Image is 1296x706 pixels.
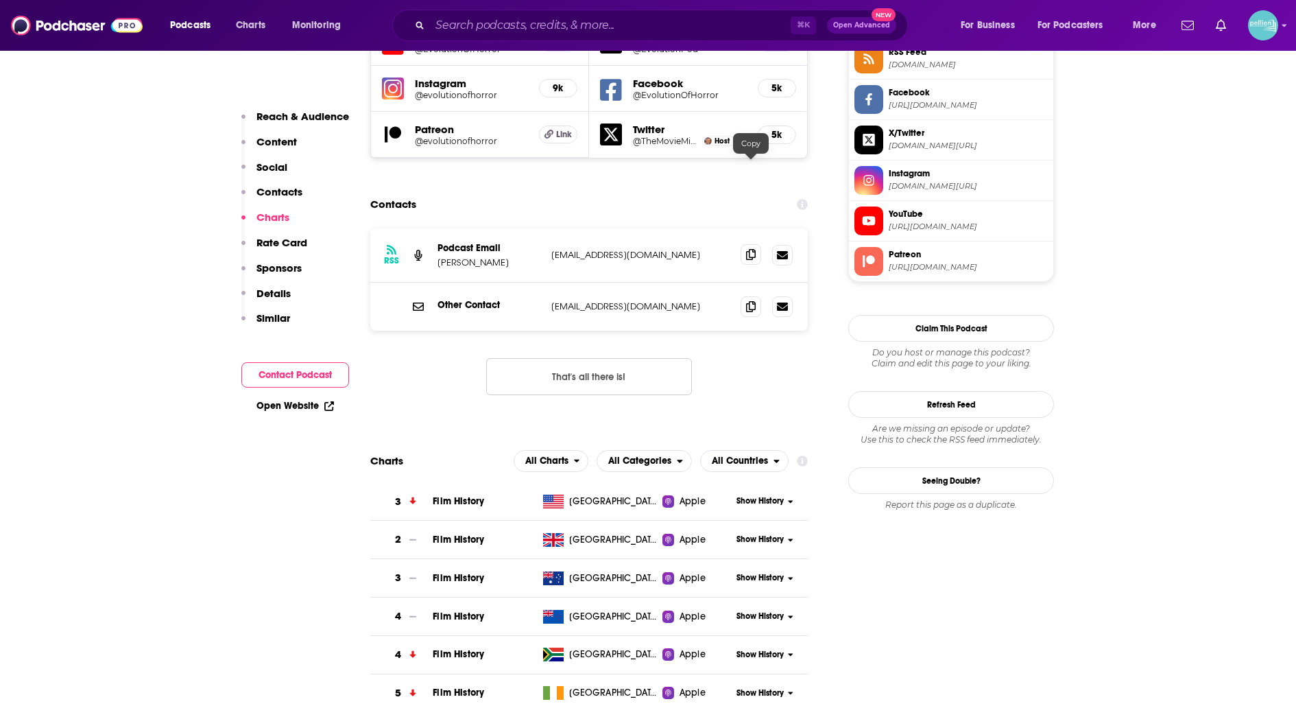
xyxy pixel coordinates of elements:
a: Film History [433,648,484,660]
span: Open Advanced [833,22,890,29]
span: Apple [680,648,706,661]
a: @TheMovieMike [633,136,699,146]
p: Similar [256,311,290,325]
button: Show History [732,687,798,699]
a: [GEOGRAPHIC_DATA] [538,648,663,661]
a: [GEOGRAPHIC_DATA] [538,495,663,508]
h2: Countries [700,450,789,472]
span: https://www.patreon.com/evolutionofhorror [889,262,1048,272]
a: Link [539,126,577,143]
div: Copy [733,133,769,154]
button: Claim This Podcast [848,315,1054,342]
span: Apple [680,533,706,547]
a: YouTube[URL][DOMAIN_NAME] [854,207,1048,235]
button: Sponsors [241,261,302,287]
span: Logged in as JessicaPellien [1248,10,1278,40]
p: [EMAIL_ADDRESS][DOMAIN_NAME] [551,301,730,312]
span: Film History [433,611,484,622]
div: Claim and edit this page to your liking. [848,347,1054,369]
a: Mike Muncer [704,137,712,145]
span: Apple [680,572,706,585]
button: open menu [1123,14,1173,36]
a: Apple [662,533,732,547]
h5: 9k [551,82,566,94]
p: [EMAIL_ADDRESS][DOMAIN_NAME] [551,249,730,261]
span: evolutionofhorror.libsyn.com [889,60,1048,70]
button: open menu [160,14,228,36]
span: Show History [736,495,784,507]
p: [PERSON_NAME] [437,257,540,268]
button: Charts [241,211,289,236]
button: Show History [732,611,798,622]
h5: Facebook [633,77,747,90]
div: Search podcasts, credits, & more... [405,10,921,41]
div: Report this page as a duplicate. [848,499,1054,510]
button: open menu [1029,14,1123,36]
p: Podcast Email [437,242,540,254]
button: Social [241,161,287,186]
span: Do you host or manage this podcast? [848,347,1054,358]
button: Show profile menu [1248,10,1278,40]
span: Film History [433,495,484,507]
button: Details [241,287,291,312]
button: Content [241,135,297,161]
h5: Twitter [633,123,747,136]
h2: Charts [370,454,403,467]
button: Open AdvancedNew [827,17,896,34]
img: iconImage [382,78,404,99]
a: [GEOGRAPHIC_DATA] [538,610,663,624]
p: Contacts [256,185,302,198]
span: Ireland [569,686,658,700]
a: Apple [662,495,732,508]
span: Show History [736,534,784,545]
img: Podchaser - Follow, Share and Rate Podcasts [11,12,143,38]
a: Film History [433,572,484,584]
a: 4 [370,636,433,674]
span: X/Twitter [889,127,1048,139]
h3: 4 [395,609,401,624]
div: Are we missing an episode or update? Use this to check the RSS feed immediately. [848,423,1054,445]
span: Film History [433,687,484,698]
a: 4 [370,598,433,635]
input: Search podcasts, credits, & more... [430,14,791,36]
a: 3 [370,483,433,521]
a: Open Website [256,400,334,412]
span: RSS Feed [889,46,1048,58]
h2: Platforms [514,450,589,472]
h3: 4 [395,647,401,663]
a: Charts [227,14,274,36]
h3: RSS [384,255,399,266]
a: 3 [370,559,433,597]
a: Seeing Double? [848,467,1054,494]
button: Contact Podcast [241,362,349,388]
span: New [872,8,896,21]
p: Sponsors [256,261,302,274]
button: Contacts [241,185,302,211]
a: @evolutionofhorror [415,90,528,100]
h3: 3 [395,570,401,586]
span: Host [715,137,730,145]
span: Apple [680,686,706,700]
button: open menu [951,14,1032,36]
h2: Categories [597,450,692,472]
span: Show History [736,687,784,699]
span: twitter.com/EvolutionPod [889,141,1048,151]
h3: 5 [395,685,401,701]
a: [GEOGRAPHIC_DATA] [538,572,663,585]
a: Film History [433,534,484,545]
p: Details [256,287,291,300]
button: Show History [732,572,798,584]
span: instagram.com/evolutionofhorror [889,181,1048,191]
a: Apple [662,648,732,661]
h3: 3 [395,494,401,510]
a: [GEOGRAPHIC_DATA] [538,686,663,700]
span: Instagram [889,167,1048,180]
span: ⌘ K [791,16,816,34]
h5: 5k [769,82,784,94]
a: X/Twitter[DOMAIN_NAME][URL] [854,126,1048,154]
h2: Contacts [370,191,416,217]
button: open menu [283,14,359,36]
span: Charts [236,16,265,35]
span: For Business [961,16,1015,35]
